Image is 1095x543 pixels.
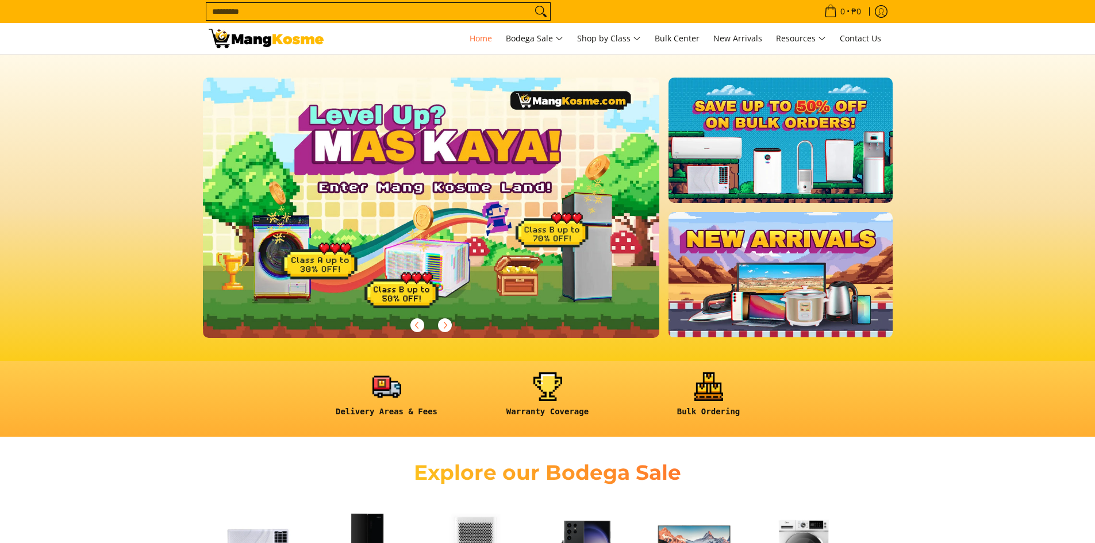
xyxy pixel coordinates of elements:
[634,372,783,426] a: <h6><strong>Bulk Ordering</strong></h6>
[708,23,768,54] a: New Arrivals
[432,313,458,338] button: Next
[473,372,623,426] a: <h6><strong>Warranty Coverage</strong></h6>
[209,29,324,48] img: Mang Kosme: Your Home Appliances Warehouse Sale Partner!
[506,32,563,46] span: Bodega Sale
[571,23,647,54] a: Shop by Class
[312,372,462,426] a: <h6><strong>Delivery Areas & Fees</strong></h6>
[776,32,826,46] span: Resources
[770,23,832,54] a: Resources
[532,3,550,20] button: Search
[203,78,660,338] img: Gaming desktop banner
[713,33,762,44] span: New Arrivals
[464,23,498,54] a: Home
[834,23,887,54] a: Contact Us
[840,33,881,44] span: Contact Us
[649,23,705,54] a: Bulk Center
[577,32,641,46] span: Shop by Class
[655,33,700,44] span: Bulk Center
[839,7,847,16] span: 0
[821,5,865,18] span: •
[500,23,569,54] a: Bodega Sale
[381,460,714,486] h2: Explore our Bodega Sale
[335,23,887,54] nav: Main Menu
[470,33,492,44] span: Home
[405,313,430,338] button: Previous
[850,7,863,16] span: ₱0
